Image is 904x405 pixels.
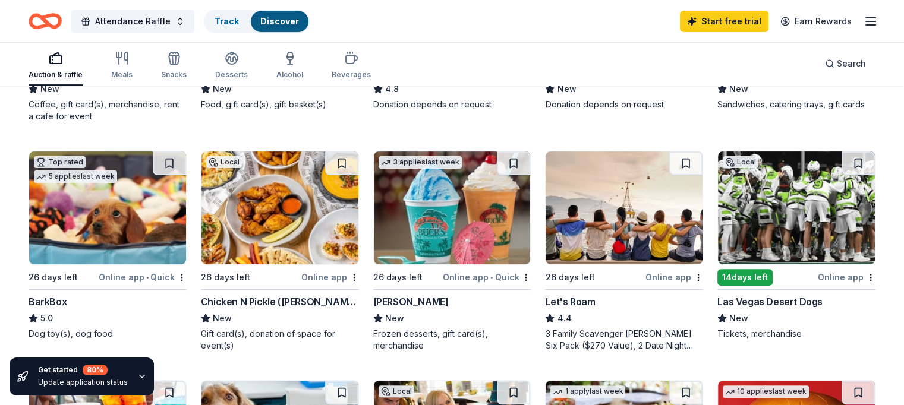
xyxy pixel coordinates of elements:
[29,70,83,80] div: Auction & raffle
[201,270,250,284] div: 26 days left
[34,156,86,168] div: Top rated
[29,46,83,86] button: Auction & raffle
[723,385,809,398] div: 10 applies last week
[379,385,414,397] div: Local
[40,311,53,325] span: 5.0
[729,311,748,325] span: New
[385,311,404,325] span: New
[490,273,493,282] span: •
[837,56,866,71] span: Search
[545,270,594,284] div: 26 days left
[373,270,423,284] div: 26 days left
[29,295,67,309] div: BarkBox
[680,11,768,32] a: Start free trial
[40,82,59,96] span: New
[545,151,703,352] a: Image for Let's Roam26 days leftOnline appLet's Roam4.43 Family Scavenger [PERSON_NAME] Six Pack ...
[645,270,703,284] div: Online app
[213,82,232,96] span: New
[373,99,531,110] div: Donation depends on request
[717,151,875,340] a: Image for Las Vegas Desert DogsLocal14days leftOnline appLas Vegas Desert DogsNewTickets, merchan...
[815,52,875,75] button: Search
[729,82,748,96] span: New
[201,295,359,309] div: Chicken N Pickle ([PERSON_NAME])
[385,82,399,96] span: 4.8
[373,151,531,352] a: Image for Bahama Buck's3 applieslast week26 days leftOnline app•Quick[PERSON_NAME]NewFrozen desse...
[215,46,248,86] button: Desserts
[95,14,171,29] span: Attendance Raffle
[545,328,703,352] div: 3 Family Scavenger [PERSON_NAME] Six Pack ($270 Value), 2 Date Night Scavenger [PERSON_NAME] Two ...
[111,46,133,86] button: Meals
[373,295,449,309] div: [PERSON_NAME]
[201,328,359,352] div: Gift card(s), donation of space for event(s)
[201,151,358,264] img: Image for Chicken N Pickle (Henderson)
[83,365,108,375] div: 80 %
[29,328,187,340] div: Dog toy(s), dog food
[71,10,194,33] button: Attendance Raffle
[34,170,117,183] div: 5 applies last week
[201,99,359,110] div: Food, gift card(s), gift basket(s)
[773,11,859,32] a: Earn Rewards
[545,99,703,110] div: Donation depends on request
[260,16,299,26] a: Discover
[557,311,571,325] span: 4.4
[443,270,531,284] div: Online app Quick
[546,151,703,264] img: Image for Let's Roam
[201,151,359,352] a: Image for Chicken N Pickle (Henderson)Local26 days leftOnline appChicken N Pickle ([PERSON_NAME])...
[374,151,531,264] img: Image for Bahama Buck's
[161,70,187,80] div: Snacks
[717,99,875,110] div: Sandwiches, catering trays, gift cards
[29,151,187,340] a: Image for BarkBoxTop rated5 applieslast week26 days leftOnline app•QuickBarkBox5.0Dog toy(s), dog...
[29,7,62,35] a: Home
[38,365,128,375] div: Get started
[146,273,149,282] span: •
[373,328,531,352] div: Frozen desserts, gift card(s), merchandise
[111,70,133,80] div: Meals
[206,156,242,168] div: Local
[718,151,875,264] img: Image for Las Vegas Desert Dogs
[717,269,773,286] div: 14 days left
[332,70,371,80] div: Beverages
[301,270,359,284] div: Online app
[379,156,462,169] div: 3 applies last week
[215,16,239,26] a: Track
[717,328,875,340] div: Tickets, merchandise
[29,151,186,264] img: Image for BarkBox
[332,46,371,86] button: Beverages
[276,46,303,86] button: Alcohol
[717,295,823,309] div: Las Vegas Desert Dogs
[29,270,78,284] div: 26 days left
[99,270,187,284] div: Online app Quick
[215,70,248,80] div: Desserts
[818,270,875,284] div: Online app
[557,82,576,96] span: New
[204,10,310,33] button: TrackDiscover
[38,378,128,387] div: Update application status
[276,70,303,80] div: Alcohol
[29,99,187,122] div: Coffee, gift card(s), merchandise, rent a cafe for event
[213,311,232,325] span: New
[550,385,625,398] div: 1 apply last week
[545,295,595,309] div: Let's Roam
[161,46,187,86] button: Snacks
[723,156,758,168] div: Local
